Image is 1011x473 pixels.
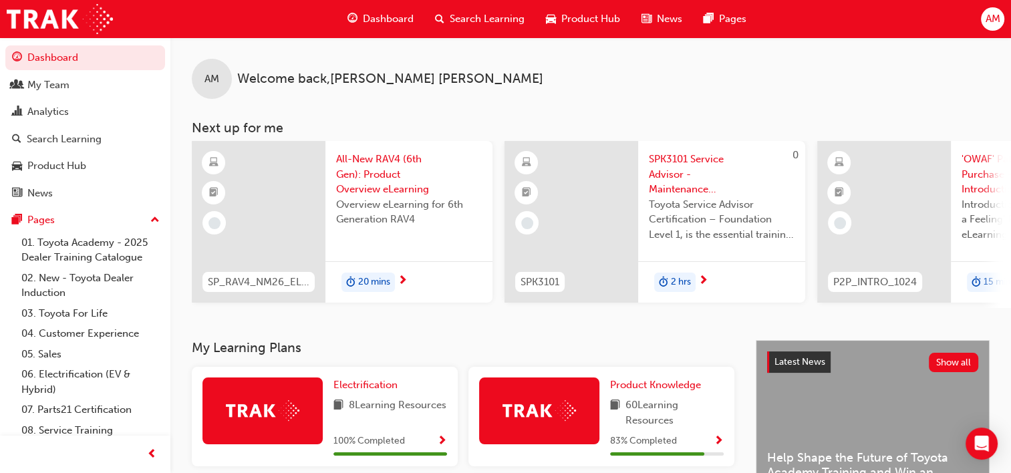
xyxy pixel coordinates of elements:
[5,181,165,206] a: News
[333,434,405,449] span: 100 % Completed
[521,275,559,290] span: SPK3101
[16,420,165,441] a: 08. Service Training
[347,11,357,27] span: guage-icon
[16,232,165,268] a: 01. Toyota Academy - 2025 Dealer Training Catalogue
[5,208,165,232] button: Pages
[522,184,531,202] span: booktick-icon
[27,212,55,228] div: Pages
[5,127,165,152] a: Search Learning
[12,160,22,172] span: car-icon
[929,353,979,372] button: Show all
[610,398,620,428] span: book-icon
[27,158,86,174] div: Product Hub
[522,154,531,172] span: learningResourceType_ELEARNING-icon
[833,275,917,290] span: P2P_INTRO_1024
[657,11,682,27] span: News
[349,398,446,414] span: 8 Learning Resources
[208,217,221,229] span: learningRecordVerb_NONE-icon
[521,217,533,229] span: learningRecordVerb_NONE-icon
[659,274,668,291] span: duration-icon
[631,5,693,33] a: news-iconNews
[237,71,543,87] span: Welcome back , [PERSON_NAME] [PERSON_NAME]
[150,212,160,229] span: up-icon
[649,152,795,197] span: SPK3101 Service Advisor - Maintenance Reminder & Appointment Booking (eLearning)
[704,11,714,27] span: pages-icon
[398,275,408,287] span: next-icon
[437,436,447,448] span: Show Progress
[7,4,113,34] img: Trak
[12,134,21,146] span: search-icon
[985,11,1000,27] span: AM
[27,186,53,201] div: News
[774,356,825,367] span: Latest News
[435,11,444,27] span: search-icon
[170,120,1011,136] h3: Next up for me
[641,11,652,27] span: news-icon
[208,275,309,290] span: SP_RAV4_NM26_EL01
[835,184,844,202] span: booktick-icon
[693,5,757,33] a: pages-iconPages
[27,132,102,147] div: Search Learning
[5,73,165,98] a: My Team
[610,434,677,449] span: 83 % Completed
[16,400,165,420] a: 07. Parts21 Certification
[546,11,556,27] span: car-icon
[834,217,846,229] span: learningRecordVerb_NONE-icon
[147,446,157,463] span: prev-icon
[5,43,165,208] button: DashboardMy TeamAnalyticsSearch LearningProduct HubNews
[336,152,482,197] span: All-New RAV4 (6th Gen): Product Overview eLearning
[5,45,165,70] a: Dashboard
[16,323,165,344] a: 04. Customer Experience
[671,275,691,290] span: 2 hrs
[16,303,165,324] a: 03. Toyota For Life
[16,268,165,303] a: 02. New - Toyota Dealer Induction
[561,11,620,27] span: Product Hub
[535,5,631,33] a: car-iconProduct Hub
[333,377,403,393] a: Electrification
[5,100,165,124] a: Analytics
[333,398,343,414] span: book-icon
[714,436,724,448] span: Show Progress
[209,184,219,202] span: booktick-icon
[346,274,355,291] span: duration-icon
[437,433,447,450] button: Show Progress
[209,154,219,172] span: learningResourceType_ELEARNING-icon
[767,351,978,373] a: Latest NewsShow all
[358,275,390,290] span: 20 mins
[12,52,22,64] span: guage-icon
[610,377,706,393] a: Product Knowledge
[5,154,165,178] a: Product Hub
[226,400,299,421] img: Trak
[363,11,414,27] span: Dashboard
[424,5,535,33] a: search-iconSearch Learning
[835,154,844,172] span: learningResourceType_ELEARNING-icon
[719,11,746,27] span: Pages
[204,71,219,87] span: AM
[27,104,69,120] div: Analytics
[502,400,576,421] img: Trak
[610,379,701,391] span: Product Knowledge
[337,5,424,33] a: guage-iconDashboard
[698,275,708,287] span: next-icon
[450,11,525,27] span: Search Learning
[12,80,22,92] span: people-icon
[12,188,22,200] span: news-icon
[16,364,165,400] a: 06. Electrification (EV & Hybrid)
[333,379,398,391] span: Electrification
[714,433,724,450] button: Show Progress
[966,428,998,460] div: Open Intercom Messenger
[12,214,22,226] span: pages-icon
[192,141,492,303] a: SP_RAV4_NM26_EL01All-New RAV4 (6th Gen): Product Overview eLearningOverview eLearning for 6th Gen...
[504,141,805,303] a: 0SPK3101SPK3101 Service Advisor - Maintenance Reminder & Appointment Booking (eLearning)Toyota Se...
[12,106,22,118] span: chart-icon
[981,7,1004,31] button: AM
[649,197,795,243] span: Toyota Service Advisor Certification – Foundation Level 1, is the essential training course for a...
[192,340,734,355] h3: My Learning Plans
[336,197,482,227] span: Overview eLearning for 6th Generation RAV4
[16,344,165,365] a: 05. Sales
[625,398,724,428] span: 60 Learning Resources
[972,274,981,291] span: duration-icon
[792,149,799,161] span: 0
